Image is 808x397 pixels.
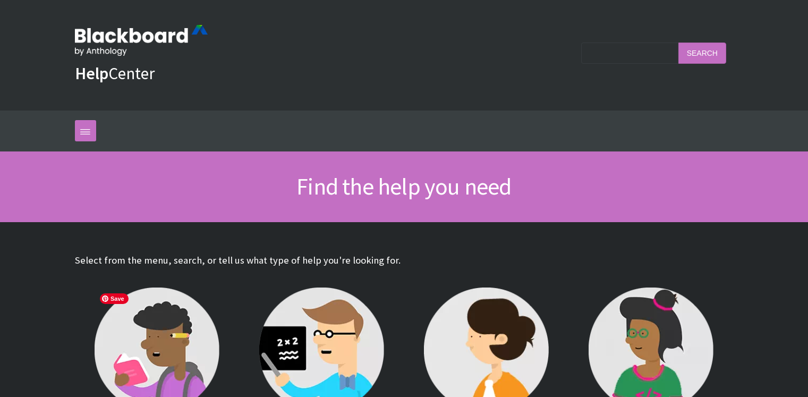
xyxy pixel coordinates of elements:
input: Search [678,43,726,63]
span: Find the help you need [296,172,511,201]
p: Select from the menu, search, or tell us what type of help you're looking for. [75,254,734,267]
strong: Help [75,63,108,84]
span: Save [100,293,129,304]
a: HelpCenter [75,63,155,84]
img: Blackboard by Anthology [75,25,208,56]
